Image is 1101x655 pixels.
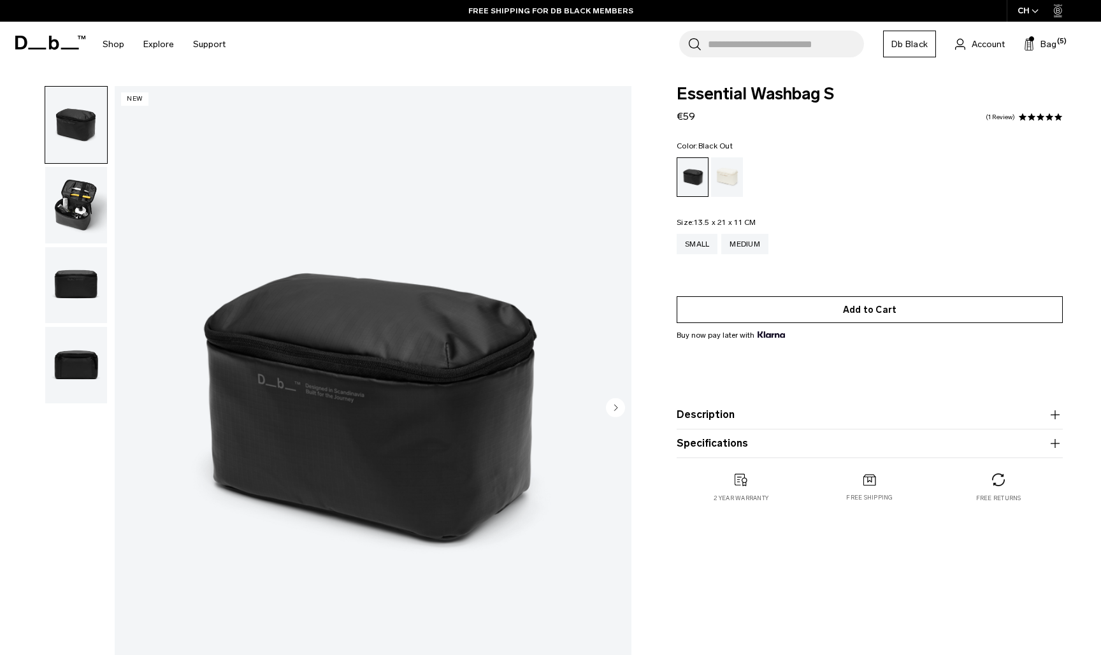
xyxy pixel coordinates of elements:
span: Account [972,38,1005,51]
img: {"height" => 20, "alt" => "Klarna"} [758,331,785,338]
button: Bag (5) [1024,36,1056,52]
span: Buy now pay later with [677,329,785,341]
nav: Main Navigation [93,22,235,67]
button: Add to Cart [677,296,1063,323]
a: 1 reviews [986,114,1015,120]
img: Essential Washbag S Black Out [45,167,107,243]
img: Essential Washbag S Black Out [45,247,107,324]
a: Oatmilk [711,157,743,197]
span: (5) [1057,36,1067,47]
a: Medium [721,234,768,254]
p: New [121,92,148,106]
img: Essential Washbag S Black Out [45,327,107,403]
a: Explore [143,22,174,67]
a: Support [193,22,226,67]
button: Essential Washbag S Black Out [45,247,108,324]
button: Description [677,407,1063,422]
span: €59 [677,110,695,122]
button: Specifications [677,436,1063,451]
button: Essential Washbag S Black Out [45,326,108,404]
a: Shop [103,22,124,67]
a: Small [677,234,717,254]
legend: Size: [677,219,756,226]
a: FREE SHIPPING FOR DB BLACK MEMBERS [468,5,633,17]
img: Essential Washbag S Black Out [45,87,107,163]
p: Free returns [976,494,1021,503]
button: Essential Washbag S Black Out [45,166,108,244]
a: Account [955,36,1005,52]
a: Black Out [677,157,709,197]
p: Free shipping [846,493,893,502]
p: 2 year warranty [714,494,768,503]
a: Db Black [883,31,936,57]
button: Essential Washbag S Black Out [45,86,108,164]
legend: Color: [677,142,733,150]
span: Bag [1040,38,1056,51]
button: Next slide [606,398,625,420]
span: Black Out [698,141,733,150]
span: 13.5 x 21 x 11 CM [694,218,756,227]
span: Essential Washbag S [677,86,1063,103]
